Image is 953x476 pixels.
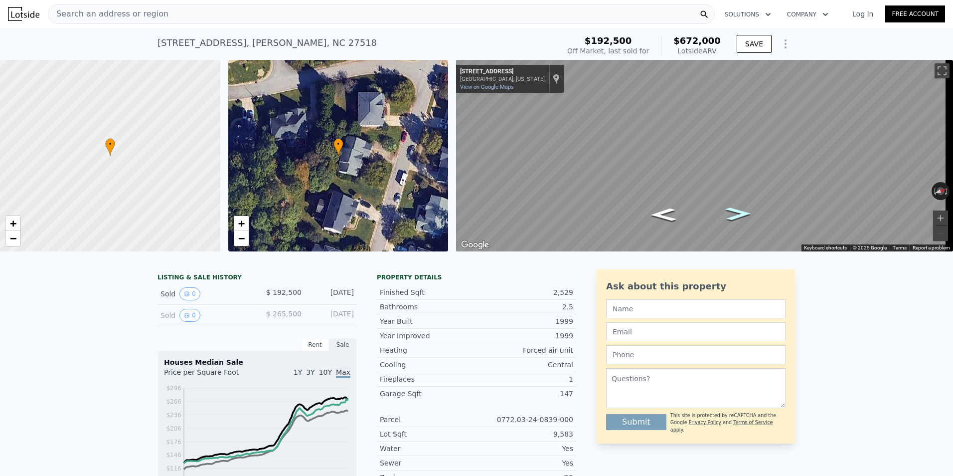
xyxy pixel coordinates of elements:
[310,287,354,300] div: [DATE]
[380,429,476,439] div: Lot Sqft
[476,389,573,399] div: 147
[933,211,948,226] button: Zoom in
[737,35,772,53] button: SAVE
[640,205,687,224] path: Go South, Jaslie Dr
[606,279,786,293] div: Ask about this property
[380,345,476,355] div: Heating
[885,5,945,22] a: Free Account
[105,140,115,149] span: •
[670,412,786,434] div: This site is protected by reCAPTCHA and the Google and apply.
[673,46,721,56] div: Lotside ARV
[459,238,491,251] img: Google
[673,35,721,46] span: $672,000
[294,368,302,376] span: 1Y
[166,398,181,405] tspan: $266
[476,316,573,326] div: 1999
[931,185,951,198] button: Reset the view
[779,5,836,23] button: Company
[460,76,545,82] div: [GEOGRAPHIC_DATA], [US_STATE]
[380,458,476,468] div: Sewer
[476,287,573,297] div: 2,529
[606,345,786,364] input: Phone
[932,182,937,200] button: Rotate counterclockwise
[476,444,573,454] div: Yes
[476,331,573,341] div: 1999
[893,245,907,250] a: Terms (opens in new tab)
[913,245,950,250] a: Report a problem
[460,84,514,90] a: View on Google Maps
[380,415,476,425] div: Parcel
[553,73,560,84] a: Show location on map
[238,232,244,244] span: −
[166,412,181,419] tspan: $236
[476,415,573,425] div: 0772.03-24-0839-000
[380,331,476,341] div: Year Improved
[319,368,332,376] span: 10Y
[377,273,576,281] div: Property details
[460,68,545,76] div: [STREET_ADDRESS]
[476,360,573,370] div: Central
[476,429,573,439] div: 9,583
[166,439,181,446] tspan: $176
[933,226,948,241] button: Zoom out
[179,309,200,322] button: View historical data
[266,310,302,318] span: $ 265,500
[158,36,377,50] div: [STREET_ADDRESS] , [PERSON_NAME] , NC 27518
[804,244,847,251] button: Keyboard shortcuts
[48,8,168,20] span: Search an address or region
[238,217,244,230] span: +
[333,140,343,149] span: •
[301,338,329,351] div: Rent
[380,302,476,312] div: Bathrooms
[164,367,257,383] div: Price per Square Foot
[606,414,666,430] button: Submit
[164,357,350,367] div: Houses Median Sale
[456,60,953,251] div: Map
[380,389,476,399] div: Garage Sqft
[166,452,181,459] tspan: $146
[266,288,302,296] span: $ 192,500
[476,302,573,312] div: 2.5
[585,35,632,46] span: $192,500
[179,287,200,300] button: View historical data
[853,245,887,250] span: © 2025 Google
[606,299,786,318] input: Name
[380,360,476,370] div: Cooling
[5,231,20,246] a: Zoom out
[380,374,476,384] div: Fireplaces
[160,287,249,300] div: Sold
[567,46,649,56] div: Off Market, last sold for
[776,34,795,54] button: Show Options
[935,63,950,78] button: Toggle fullscreen view
[160,309,249,322] div: Sold
[456,60,953,251] div: Street View
[310,309,354,322] div: [DATE]
[329,338,357,351] div: Sale
[333,138,343,156] div: •
[158,273,357,283] div: LISTING & SALE HISTORY
[476,458,573,468] div: Yes
[234,231,249,246] a: Zoom out
[105,138,115,156] div: •
[689,420,721,425] a: Privacy Policy
[733,420,773,425] a: Terms of Service
[166,425,181,432] tspan: $206
[10,217,16,230] span: +
[717,5,779,23] button: Solutions
[476,345,573,355] div: Forced air unit
[166,465,181,472] tspan: $116
[166,385,181,392] tspan: $296
[476,374,573,384] div: 1
[234,216,249,231] a: Zoom in
[380,287,476,297] div: Finished Sqft
[459,238,491,251] a: Open this area in Google Maps (opens a new window)
[336,368,350,378] span: Max
[606,322,786,341] input: Email
[5,216,20,231] a: Zoom in
[840,9,885,19] a: Log In
[715,204,762,223] path: Go North, Jaslie Dr
[306,368,315,376] span: 3Y
[945,182,950,200] button: Rotate clockwise
[10,232,16,244] span: −
[380,316,476,326] div: Year Built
